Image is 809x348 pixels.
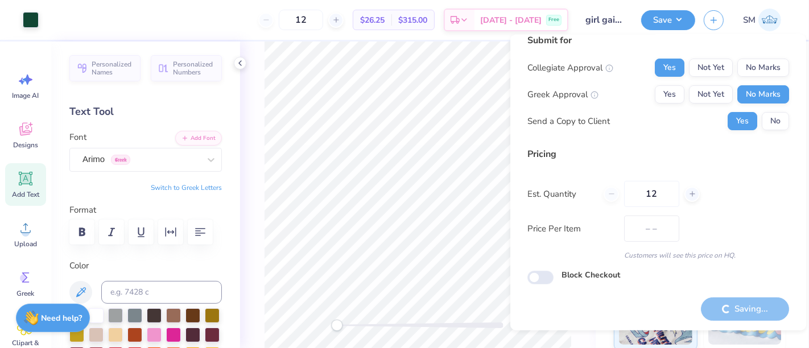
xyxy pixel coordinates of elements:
button: No [762,112,789,130]
label: Est. Quantity [527,187,595,200]
button: Save [641,10,695,30]
div: Accessibility label [331,320,342,331]
span: $315.00 [398,14,427,26]
span: Upload [14,239,37,248]
span: Personalized Numbers [173,60,215,76]
div: Text Tool [69,104,222,119]
input: Untitled Design [577,9,633,31]
img: Shruthi Mohan [758,9,781,31]
span: Personalized Names [92,60,134,76]
input: e.g. 7428 c [101,281,222,304]
div: Collegiate Approval [527,61,613,73]
div: Send a Copy to Client [527,114,610,127]
button: Not Yet [689,85,733,103]
div: Pricing [527,147,789,161]
span: Free [548,16,559,24]
button: No Marks [737,85,789,103]
span: [DATE] - [DATE] [480,14,542,26]
button: Personalized Names [69,55,141,81]
button: Add Font [175,131,222,146]
span: Image AI [13,91,39,100]
label: Block Checkout [562,269,620,281]
label: Color [69,259,222,272]
button: Yes [728,112,757,130]
div: Greek Approval [527,88,599,101]
span: $26.25 [360,14,385,26]
button: Not Yet [689,59,733,77]
span: Greek [17,289,35,298]
div: Customers will see this price on HQ. [527,250,789,260]
input: – – [279,10,323,30]
label: Font [69,131,86,144]
span: Add Text [12,190,39,199]
span: Designs [13,140,38,150]
button: Personalized Numbers [151,55,222,81]
button: Switch to Greek Letters [151,183,222,192]
div: Submit for [527,34,789,47]
button: No Marks [737,59,789,77]
label: Price Per Item [527,222,616,235]
button: Yes [655,59,684,77]
button: Yes [655,85,684,103]
a: SM [738,9,786,31]
input: – – [624,181,679,207]
strong: Need help? [42,313,82,324]
span: SM [743,14,756,27]
label: Format [69,204,222,217]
